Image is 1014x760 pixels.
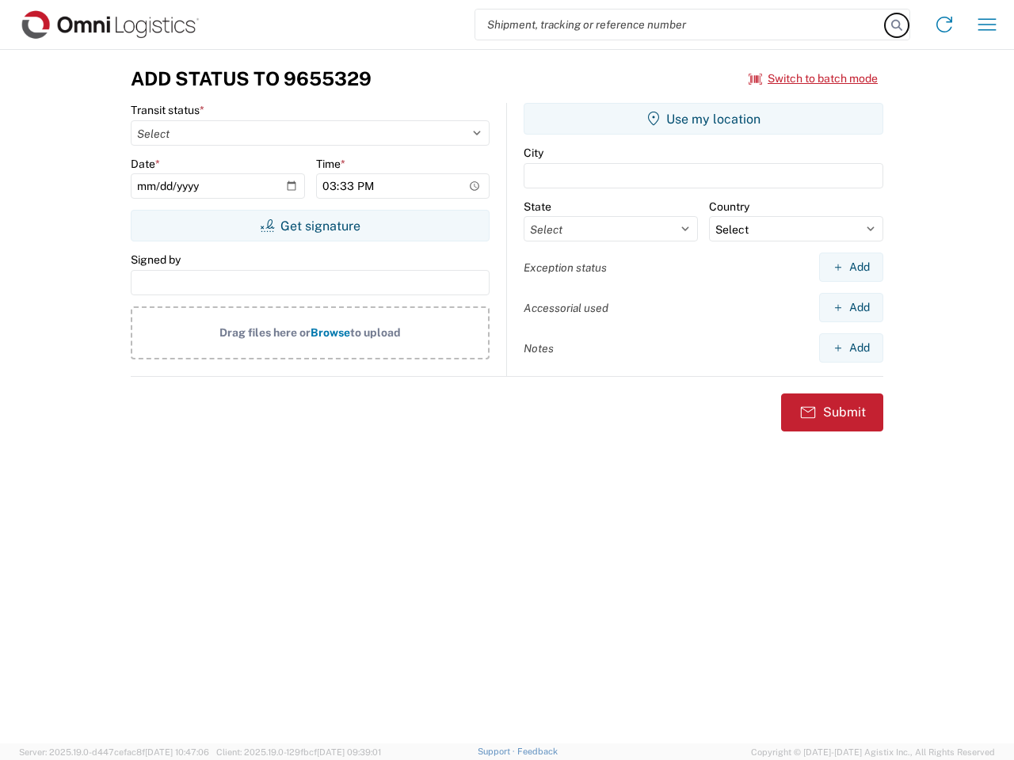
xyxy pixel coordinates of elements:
[216,747,381,757] span: Client: 2025.19.0-129fbcf
[131,103,204,117] label: Transit status
[219,326,311,339] span: Drag files here or
[131,253,181,267] label: Signed by
[478,747,517,756] a: Support
[524,301,608,315] label: Accessorial used
[524,103,883,135] button: Use my location
[517,747,558,756] a: Feedback
[145,747,209,757] span: [DATE] 10:47:06
[709,199,749,214] label: Country
[781,393,883,431] button: Submit
[819,253,883,282] button: Add
[317,747,381,757] span: [DATE] 09:39:01
[19,747,209,757] span: Server: 2025.19.0-d447cefac8f
[819,333,883,363] button: Add
[524,260,607,275] label: Exception status
[316,157,345,171] label: Time
[751,745,995,759] span: Copyright © [DATE]-[DATE] Agistix Inc., All Rights Reserved
[311,326,350,339] span: Browse
[131,157,160,171] label: Date
[350,326,401,339] span: to upload
[524,341,554,355] label: Notes
[819,293,883,322] button: Add
[749,66,878,92] button: Switch to batch mode
[131,67,372,90] h3: Add Status to 9655329
[524,199,551,214] label: State
[524,146,543,160] label: City
[131,210,490,241] button: Get signature
[475,9,886,40] input: Shipment, tracking or reference number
